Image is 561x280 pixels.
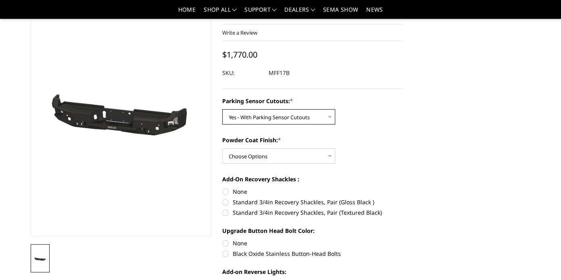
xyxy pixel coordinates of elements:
label: Upgrade Button Head Bolt Color: [222,226,403,235]
a: Support [244,7,276,19]
label: Standard 3/4in Recovery Shackles, Pair (Gloss Black ) [222,198,403,206]
label: Powder Coat Finish: [222,136,403,144]
span: $1,770.00 [222,49,257,60]
a: Dealers [284,7,315,19]
img: 2017-2022 Ford F250-350-450 - Freedom Series - Rear Bumper [33,255,47,262]
a: SEMA Show [323,7,358,19]
label: Standard 3/4in Recovery Shackles, Pair (Textured Black) [222,208,403,217]
dd: MFF17B [269,66,290,80]
a: Write a Review [222,29,257,36]
a: Home [178,7,196,19]
label: Parking Sensor Cutouts: [222,97,403,105]
dt: SKU: [222,66,263,80]
label: None [222,187,403,196]
label: Add-on Reverse Lights: [222,268,403,276]
a: shop all [204,7,236,19]
label: None [222,239,403,247]
label: Black Oxide Stainless Button-Head Bolts [222,249,403,258]
label: Add-On Recovery Shackles : [222,175,403,183]
a: News [366,7,383,19]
